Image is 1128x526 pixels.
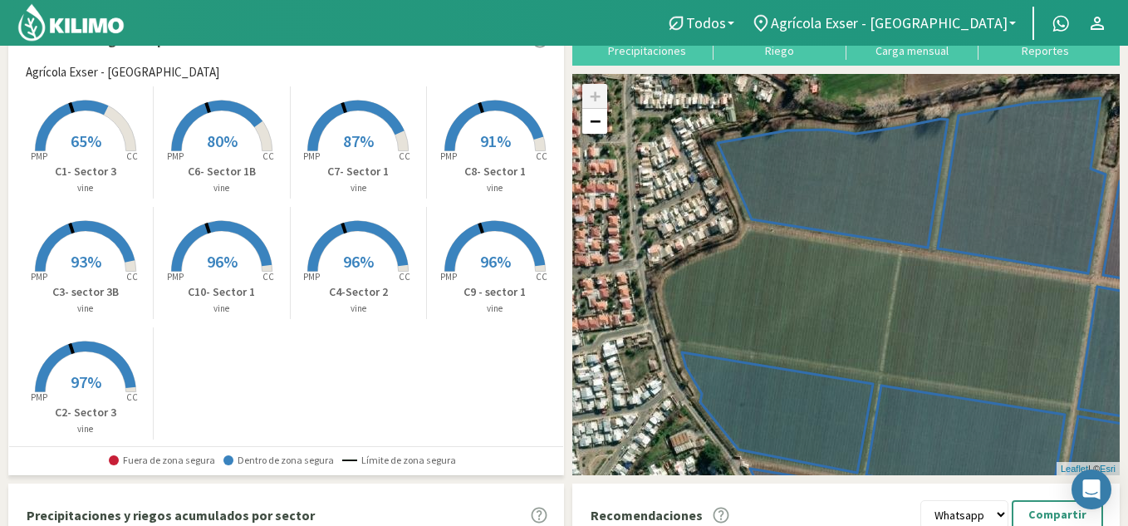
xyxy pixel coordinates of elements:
p: vine [291,302,426,316]
tspan: PMP [30,391,47,403]
tspan: CC [126,391,138,403]
span: 91% [480,130,511,151]
tspan: PMP [167,150,184,162]
tspan: PMP [167,271,184,283]
tspan: CC [126,150,138,162]
p: Recomendaciones [591,505,703,525]
tspan: PMP [440,271,457,283]
tspan: PMP [440,150,457,162]
span: 96% [480,251,511,272]
p: vine [154,302,289,316]
a: Esri [1100,464,1116,474]
tspan: PMP [303,150,320,162]
span: 93% [71,251,101,272]
button: Riego [714,13,846,57]
a: Leaflet [1061,464,1088,474]
tspan: PMP [30,150,47,162]
p: vine [291,181,426,195]
span: Dentro de zona segura [223,455,334,466]
div: | © [1057,462,1120,476]
tspan: CC [536,271,547,283]
tspan: CC [126,271,138,283]
div: Precipitaciones [586,45,709,57]
p: Precipitaciones y riegos acumulados por sector [27,505,315,525]
tspan: PMP [303,271,320,283]
p: C1- Sector 3 [17,163,153,180]
div: Reportes [983,45,1106,57]
div: Open Intercom Messenger [1072,469,1111,509]
span: 96% [207,251,238,272]
p: Compartir [1028,505,1086,524]
p: vine [427,302,563,316]
div: Carga mensual [851,45,974,57]
p: C10- Sector 1 [154,283,289,301]
tspan: CC [399,271,410,283]
span: 87% [343,130,374,151]
span: Límite de zona segura [342,455,456,466]
span: 96% [343,251,374,272]
p: C7- Sector 1 [291,163,426,180]
button: Precipitaciones [581,13,714,57]
tspan: CC [262,271,274,283]
p: C6- Sector 1B [154,163,289,180]
tspan: CC [536,150,547,162]
p: C9 - sector 1 [427,283,563,301]
tspan: PMP [30,271,47,283]
span: 65% [71,130,101,151]
button: Reportes [978,13,1111,57]
p: vine [154,181,289,195]
img: Kilimo [17,2,125,42]
span: 97% [71,371,101,392]
tspan: CC [399,150,410,162]
p: vine [17,422,153,436]
p: vine [17,302,153,316]
p: C4-Sector 2 [291,283,426,301]
button: Carga mensual [846,13,979,57]
p: C3- sector 3B [17,283,153,301]
span: Agrícola Exser - [GEOGRAPHIC_DATA] [26,63,219,82]
span: Agrícola Exser - [GEOGRAPHIC_DATA] [771,14,1008,32]
p: C8- Sector 1 [427,163,563,180]
a: Zoom out [582,109,607,134]
span: 80% [207,130,238,151]
p: vine [17,181,153,195]
p: vine [427,181,563,195]
tspan: CC [262,150,274,162]
p: C2- Sector 3 [17,404,153,421]
span: Todos [686,14,726,32]
div: Riego [718,45,841,57]
a: Zoom in [582,84,607,109]
span: Fuera de zona segura [109,455,215,466]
